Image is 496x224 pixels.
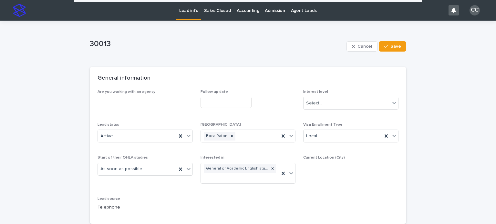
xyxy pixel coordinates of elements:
[306,100,322,107] div: Select...
[303,90,328,94] span: Interest level
[357,44,372,49] span: Cancel
[13,4,26,17] img: stacker-logo-s-only.png
[100,166,142,172] span: As soon as possible
[470,5,480,15] div: CC
[204,164,269,173] div: General or Academic English studies
[303,156,345,160] span: Current Location (City)
[100,133,113,140] span: Active
[98,197,120,201] span: Lead source
[201,123,241,127] span: [GEOGRAPHIC_DATA]
[98,123,119,127] span: Lead status
[98,97,193,103] p: -
[201,156,224,160] span: Interested in
[379,41,406,52] button: Save
[204,132,228,141] div: Boca Raton
[98,75,150,82] h2: General information
[306,133,317,140] span: Local
[346,41,377,52] button: Cancel
[303,163,398,170] p: -
[98,90,155,94] span: Are you working with an agency
[98,156,148,160] span: Start of their OHLA studies
[201,90,228,94] span: Follow up date
[303,123,343,127] span: Visa Enrollment Type
[390,44,401,49] span: Save
[90,39,344,49] p: 30013
[98,204,193,211] p: Telephone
